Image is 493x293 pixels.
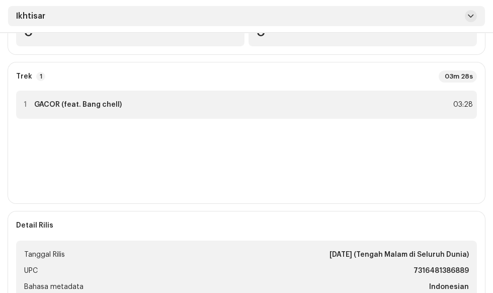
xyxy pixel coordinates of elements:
strong: Indonesian [429,281,469,293]
span: UPC [24,265,38,277]
strong: [DATE] (Tengah Malam di Seluruh Dunia) [330,249,469,261]
strong: Trek [16,72,32,81]
span: Bahasa metadata [24,281,84,293]
strong: 7316481386889 [414,265,469,277]
strong: Detail Rilis [16,222,53,230]
strong: GACOR (feat. Bang chell) [34,101,122,109]
div: 03m 28s [439,70,477,83]
span: Tanggal Rilis [24,249,65,261]
p-badge: 1 [36,72,45,81]
div: 03:28 [451,99,473,111]
span: Ikhtisar [16,12,45,20]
